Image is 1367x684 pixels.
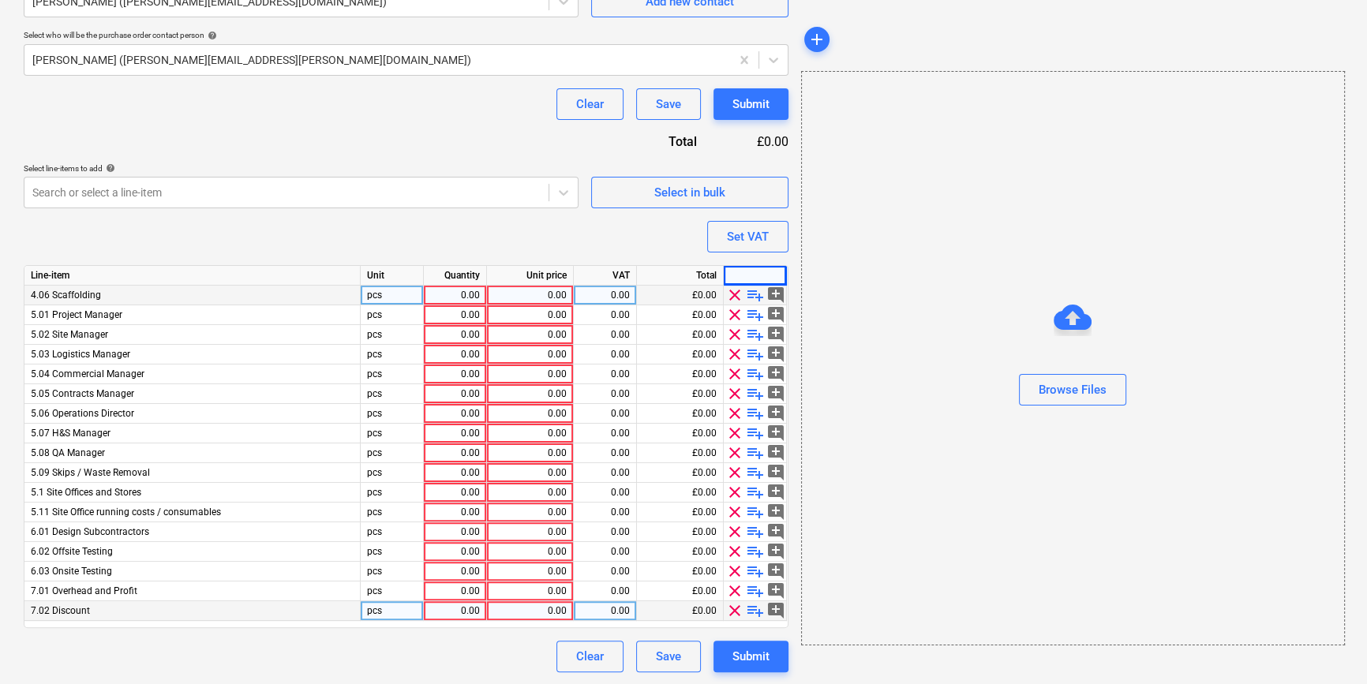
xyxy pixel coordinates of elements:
span: add_comment [766,483,785,502]
div: 0.00 [430,581,480,601]
span: 5.05 Contracts Manager [31,388,134,399]
span: clear [725,562,744,581]
div: 0.00 [430,325,480,345]
div: £0.00 [637,522,724,542]
div: pcs [361,443,424,463]
span: playlist_add [746,325,765,344]
div: Select who will be the purchase order contact person [24,30,788,40]
div: 0.00 [493,424,567,443]
div: 0.00 [430,404,480,424]
span: clear [725,286,744,305]
div: 0.00 [493,562,567,581]
div: £0.00 [637,345,724,364]
div: pcs [361,581,424,601]
span: clear [725,601,744,620]
div: 0.00 [430,483,480,503]
span: playlist_add [746,483,765,502]
span: add_comment [766,581,785,600]
div: £0.00 [637,562,724,581]
div: 0.00 [430,542,480,562]
span: 7.01 Overhead and Profit [31,585,137,596]
button: Browse Files [1019,374,1126,406]
div: 0.00 [493,404,567,424]
div: 0.00 [580,581,630,601]
div: Submit [732,646,770,667]
span: clear [725,581,744,600]
div: Clear [576,94,604,114]
span: playlist_add [746,384,765,403]
div: VAT [574,266,637,286]
button: Clear [556,641,624,672]
div: pcs [361,601,424,621]
div: 0.00 [493,364,567,384]
div: pcs [361,345,424,364]
div: Set VAT [727,226,769,247]
div: 0.00 [430,463,480,483]
span: playlist_add [746,286,765,305]
div: 0.00 [493,345,567,364]
span: add_comment [766,325,785,344]
span: 5.04 Commercial Manager [31,368,144,379]
div: Total [637,266,724,286]
div: 0.00 [580,384,630,404]
div: pcs [361,424,424,443]
span: add_comment [766,364,785,383]
span: playlist_add [746,305,765,324]
div: Quantity [424,266,487,286]
div: 0.00 [580,601,630,621]
div: 0.00 [580,424,630,443]
span: 5.08 QA Manager [31,447,105,458]
span: clear [725,503,744,521]
div: Unit price [487,266,574,286]
div: £0.00 [637,384,724,404]
div: 0.00 [430,424,480,443]
span: 6.03 Onsite Testing [31,566,112,577]
span: add_comment [766,424,785,443]
div: pcs [361,503,424,522]
span: clear [725,463,744,482]
div: pcs [361,305,424,325]
div: 0.00 [493,443,567,463]
div: 0.00 [430,364,480,384]
div: 0.00 [493,463,567,483]
div: 0.00 [580,364,630,384]
span: 5.06 Operations Director [31,408,134,419]
div: £0.00 [637,364,724,384]
div: 0.00 [493,581,567,601]
div: 0.00 [493,503,567,522]
div: pcs [361,542,424,562]
span: playlist_add [746,364,765,383]
div: Line-item [24,266,361,286]
div: 0.00 [493,522,567,542]
div: £0.00 [637,581,724,601]
div: 0.00 [493,286,567,305]
div: pcs [361,364,424,384]
button: Select in bulk [591,177,788,208]
span: playlist_add [746,562,765,581]
span: add_comment [766,443,785,462]
div: £0.00 [637,542,724,562]
span: add_comment [766,562,785,581]
span: clear [725,384,744,403]
span: help [204,31,217,40]
button: Set VAT [707,221,788,252]
div: Total [583,133,722,151]
div: 0.00 [493,483,567,503]
span: clear [725,443,744,462]
div: £0.00 [722,133,788,151]
div: pcs [361,562,424,581]
button: Save [636,88,701,120]
span: clear [725,424,744,443]
div: 0.00 [580,483,630,503]
div: £0.00 [637,601,724,621]
span: playlist_add [746,404,765,423]
span: add_comment [766,601,785,620]
div: 0.00 [430,345,480,364]
span: clear [725,325,744,344]
div: pcs [361,463,424,483]
div: 0.00 [493,305,567,325]
button: Save [636,641,701,672]
div: pcs [361,325,424,345]
span: add_comment [766,286,785,305]
div: £0.00 [637,305,724,325]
